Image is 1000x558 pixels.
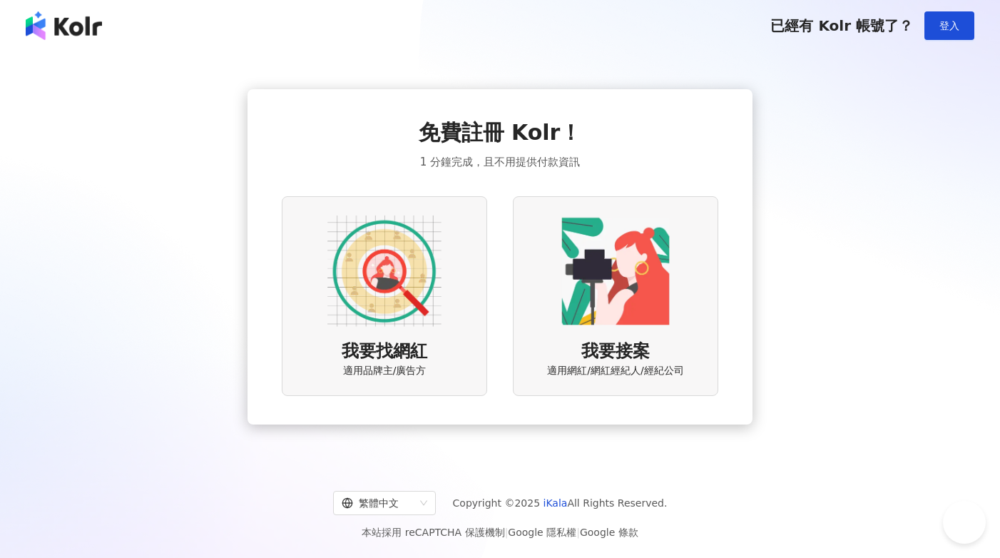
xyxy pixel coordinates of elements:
span: | [576,527,580,538]
span: | [505,527,509,538]
img: KOL identity option [558,214,673,328]
span: 我要接案 [581,340,650,364]
span: 已經有 Kolr 帳號了？ [770,17,913,34]
span: 本站採用 reCAPTCHA 保護機制 [362,524,638,541]
iframe: Help Scout Beacon - Open [943,501,986,544]
a: Google 隱私權 [508,527,576,538]
div: 繁體中文 [342,492,414,514]
span: 1 分鐘完成，且不用提供付款資訊 [420,153,580,171]
img: logo [26,11,102,40]
a: Google 條款 [580,527,638,538]
a: iKala [544,497,568,509]
span: 適用品牌主/廣告方 [343,364,427,378]
span: 我要找網紅 [342,340,427,364]
span: 登入 [939,20,959,31]
span: 免費註冊 Kolr！ [419,118,582,148]
span: Copyright © 2025 All Rights Reserved. [453,494,668,512]
span: 適用網紅/網紅經紀人/經紀公司 [547,364,683,378]
button: 登入 [924,11,974,40]
img: AD identity option [327,214,442,328]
